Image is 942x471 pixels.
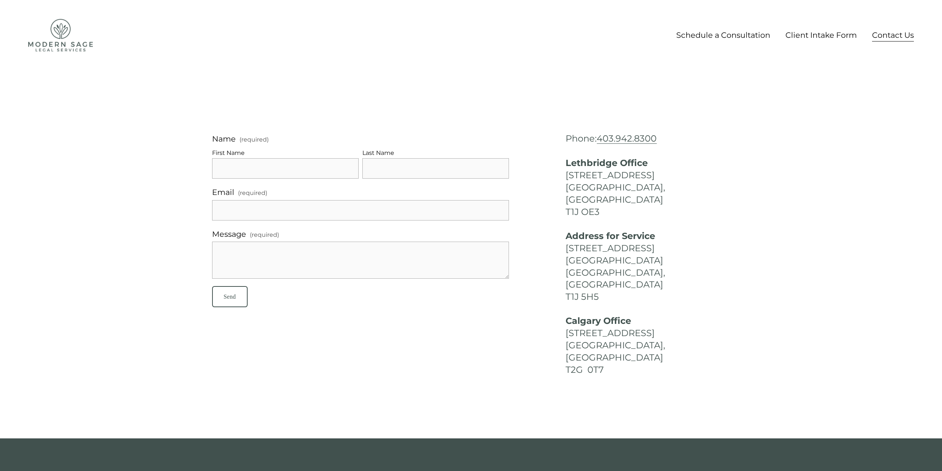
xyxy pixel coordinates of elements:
[238,188,267,198] span: (required)
[566,315,631,326] strong: Calgary Office
[785,28,857,42] a: Client Intake Form
[212,148,359,159] div: First Name
[566,230,730,304] h4: [STREET_ADDRESS] [GEOGRAPHIC_DATA] [GEOGRAPHIC_DATA], [GEOGRAPHIC_DATA] T1J 5H5
[250,230,279,240] span: (required)
[676,28,770,42] a: Schedule a Consultation
[566,133,730,218] h4: Phone: [STREET_ADDRESS] [GEOGRAPHIC_DATA], [GEOGRAPHIC_DATA] T1J OE3
[597,133,657,144] a: 403.942.8300
[212,286,248,307] button: SendSend
[566,315,730,376] h4: [STREET_ADDRESS] [GEOGRAPHIC_DATA], [GEOGRAPHIC_DATA] T2G 0T7
[872,28,914,42] a: Contact Us
[212,133,236,145] span: Name
[362,148,509,159] div: Last Name
[566,230,655,241] strong: Address for Service
[212,228,246,240] span: Message
[239,137,269,143] span: (required)
[224,293,236,300] span: Send
[566,157,648,168] strong: Lethbridge Office
[28,19,93,52] img: Modern Sage Legal Services
[212,186,234,198] span: Email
